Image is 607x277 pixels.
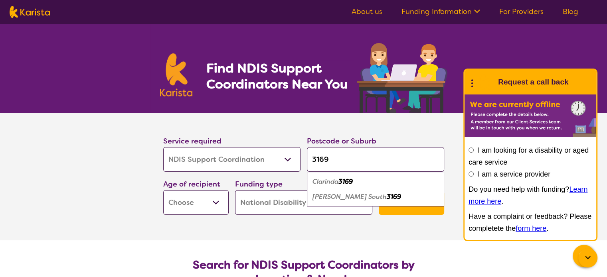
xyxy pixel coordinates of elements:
a: For Providers [499,7,544,16]
a: Funding Information [401,7,480,16]
label: I am a service provider [478,170,550,178]
button: Channel Menu [573,245,595,267]
label: I am looking for a disability or aged care service [469,146,589,166]
img: Karista logo [160,53,193,96]
img: Karista offline chat form to request call back [465,94,596,137]
div: Clarinda 3169 [311,174,440,189]
em: 3169 [387,193,401,201]
img: Karista logo [10,6,50,18]
label: Age of recipient [163,179,220,189]
label: Service required [163,136,221,146]
a: Blog [563,7,578,16]
em: Clarinda [312,177,338,186]
a: form here [516,224,546,232]
em: [PERSON_NAME] South [312,193,387,201]
img: Karista [477,74,493,90]
label: Postcode or Suburb [307,136,376,146]
h1: Request a call back [498,76,568,88]
a: About us [352,7,382,16]
h1: Find NDIS Support Coordinators Near You [206,60,354,92]
p: Do you need help with funding? . [469,183,592,207]
p: Have a complaint or feedback? Please completete the . [469,210,592,234]
div: Clayton South 3169 [311,189,440,204]
label: Funding type [235,179,283,189]
input: Type [307,147,444,172]
img: support-coordination [357,43,447,113]
em: 3169 [338,177,353,186]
